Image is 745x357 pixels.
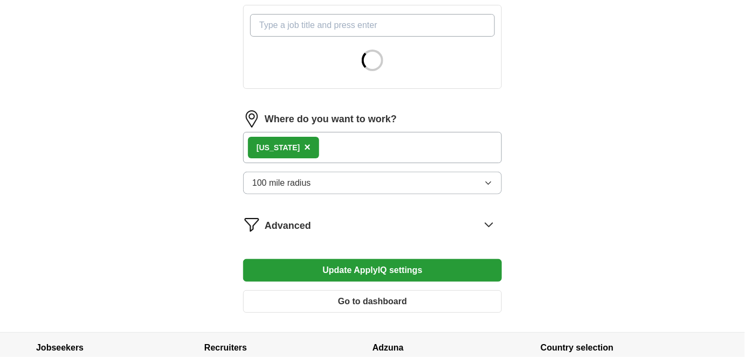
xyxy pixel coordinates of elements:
div: [US_STATE] [257,142,300,153]
span: Advanced [265,219,311,233]
button: Update ApplyIQ settings [243,259,502,282]
label: Where do you want to work? [265,112,397,127]
button: Go to dashboard [243,290,502,313]
input: Type a job title and press enter [250,14,495,37]
button: × [304,139,311,156]
button: 100 mile radius [243,172,502,194]
span: 100 mile radius [252,177,311,190]
img: filter [243,216,260,233]
span: × [304,141,311,153]
img: location.png [243,110,260,128]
